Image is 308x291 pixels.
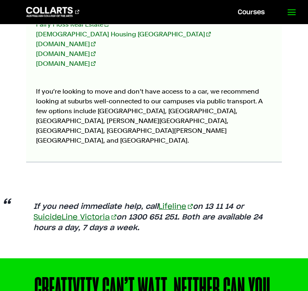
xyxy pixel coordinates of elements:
a: [DEMOGRAPHIC_DATA] Housing [GEOGRAPHIC_DATA] [36,30,211,38]
blockquote: If you need immediate help, call on 13 11 14 or on 1300 651 251. Both are available 24 hours a da... [26,201,282,233]
span: SuicideLine Victoria [33,214,110,221]
a: [DOMAIN_NAME] [36,40,96,48]
a: [DOMAIN_NAME] [36,60,96,67]
div: Go to homepage [26,7,79,17]
a: SuicideLine Victoria [33,214,116,221]
a: [DOMAIN_NAME] [36,50,96,58]
p: If you’re looking to move and don’t have access to a car, we recommend looking at suburbs well-co... [36,77,272,145]
a: Lifeline [158,203,193,210]
span: Lifeline [158,203,186,210]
